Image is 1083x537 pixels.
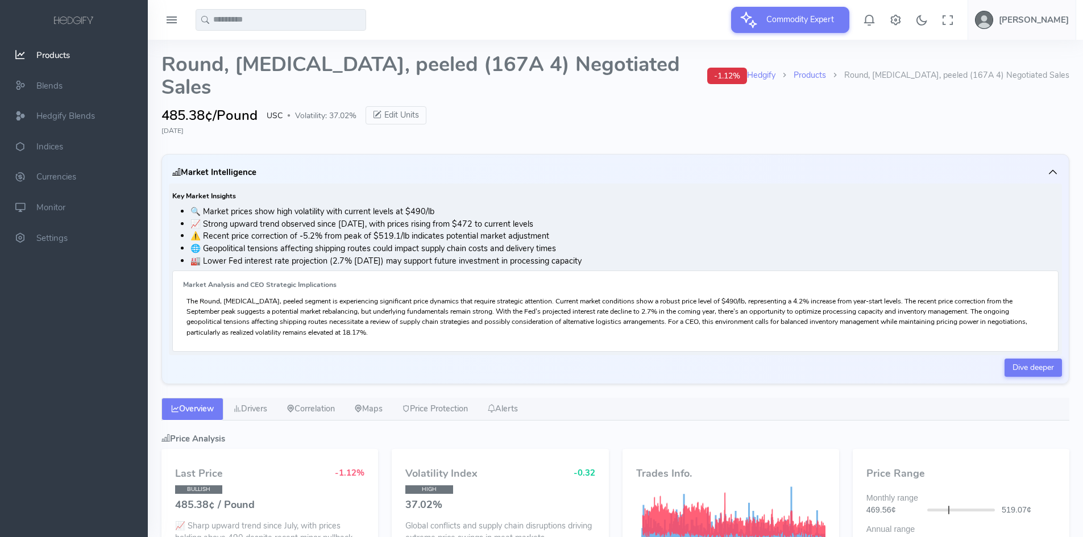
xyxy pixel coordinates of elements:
[995,504,1063,517] div: 519.07¢
[36,110,95,122] span: Hedgify Blends
[36,202,65,213] span: Monitor
[190,206,1059,218] li: 🔍 Market prices show high volatility with current levels at $490/lb
[478,398,528,421] a: Alerts
[975,11,993,29] img: user-image
[366,106,426,124] button: Edit Units
[183,281,1048,289] h6: Market Analysis and CEO Strategic Implications
[190,255,1059,268] li: 🏭 Lower Fed interest rate projection (2.7% [DATE]) may support future investment in processing ca...
[707,68,747,84] span: -1.12%
[172,166,181,178] i: <br>Market Insights created at:<br> 2025-09-16 05:00:31<br>Drivers created at:<br> 2025-09-16 05:...
[172,168,256,177] h5: Market Intelligence
[335,467,364,478] span: -1.12%
[161,126,1069,136] div: [DATE]
[860,492,1063,505] div: Monthly range
[267,110,283,122] span: USC
[36,172,76,183] span: Currencies
[186,296,1044,338] p: The Round, [MEDICAL_DATA], peeled segment is experiencing significant price dynamics that require...
[36,49,70,61] span: Products
[760,7,841,32] span: Commodity Expert
[287,113,291,118] span: ●
[277,398,345,421] a: Correlation
[866,468,1056,480] h4: Price Range
[731,7,849,33] button: Commodity Expert
[161,434,1069,443] h5: Price Analysis
[161,53,694,98] span: Round, [MEDICAL_DATA], peeled (167A 4) Negotiated Sales
[161,398,223,421] a: Overview
[999,15,1069,24] h5: [PERSON_NAME]
[172,193,1059,200] h6: Key Market Insights
[392,398,478,421] a: Price Protection
[405,468,478,480] h4: Volatility Index
[161,105,258,126] span: 485.38¢/Pound
[405,499,595,511] h4: 37.02%
[1005,359,1062,377] a: Dive deeper
[36,80,63,91] span: Blends
[794,69,826,81] a: Products
[860,523,1063,536] div: Annual range
[190,218,1059,231] li: 📈 Strong upward trend observed since [DATE], with prices rising from $472 to current levels
[345,398,392,421] a: Maps
[175,485,222,494] span: BULLISH
[223,398,277,421] a: Drivers
[574,467,595,478] span: -0.32
[175,468,223,480] h4: Last Price
[636,468,825,480] h4: Trades Info.
[747,69,775,81] a: Hedgify
[169,161,1062,183] button: <br>Market Insights created at:<br> 2025-09-16 05:00:31<br>Drivers created at:<br> 2025-09-16 05:...
[826,69,1069,82] li: Round, [MEDICAL_DATA], peeled (167A 4) Negotiated Sales
[860,504,927,517] div: 469.56¢
[190,243,1059,255] li: 🌐 Geopolitical tensions affecting shipping routes could impact supply chain costs and delivery times
[52,15,96,27] img: logo
[731,14,849,25] a: Commodity Expert
[36,141,63,152] span: Indices
[295,110,356,122] span: Volatility: 37.02%
[36,232,68,244] span: Settings
[190,230,1059,243] li: ⚠️ Recent price correction of -5.2% from peak of $519.1/lb indicates potential market adjustment
[405,485,453,494] span: HIGH
[175,499,364,511] h4: 485.38¢ / Pound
